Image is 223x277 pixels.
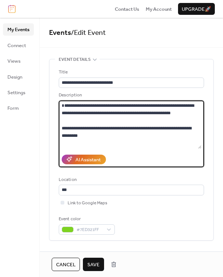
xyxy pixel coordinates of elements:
[115,6,139,13] span: Contact Us
[182,6,211,13] span: Upgrade 🚀
[7,105,19,112] span: Form
[59,215,113,223] div: Event color
[7,57,20,65] span: Views
[3,102,34,114] a: Form
[77,226,103,234] span: #7ED321FF
[146,5,172,13] a: My Account
[7,42,26,49] span: Connect
[59,92,203,99] div: Description
[83,258,104,271] button: Save
[3,39,34,51] a: Connect
[7,26,29,33] span: My Events
[7,89,25,96] span: Settings
[146,6,172,13] span: My Account
[115,5,139,13] a: Contact Us
[59,56,91,63] span: Event details
[68,199,107,207] span: Link to Google Maps
[71,26,106,40] span: / Edit Event
[3,71,34,83] a: Design
[3,86,34,98] a: Settings
[59,176,203,184] div: Location
[59,250,90,257] span: Date and time
[56,261,75,268] span: Cancel
[59,69,203,76] div: Title
[7,73,22,81] span: Design
[87,261,100,268] span: Save
[52,258,80,271] button: Cancel
[8,5,16,13] img: logo
[178,3,215,15] button: Upgrade🚀
[49,26,71,40] a: Events
[3,55,34,67] a: Views
[62,155,106,164] button: AI Assistant
[75,156,101,164] div: AI Assistant
[3,23,34,35] a: My Events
